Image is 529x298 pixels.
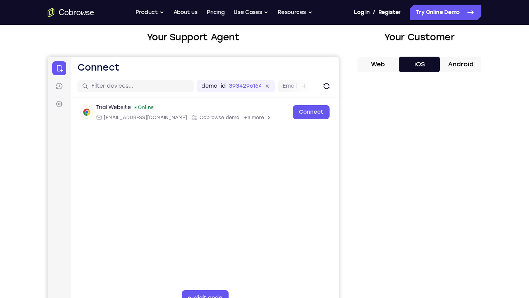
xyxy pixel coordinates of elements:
span: +11 more [196,58,216,64]
button: Resources [278,5,313,20]
a: Go to the home page [48,8,94,17]
span: / [373,8,375,17]
button: 6-digit code [134,234,181,249]
h2: Your Support Agent [48,30,339,44]
div: Trial Website [48,47,83,55]
div: Online [86,48,106,54]
h2: Your Customer [357,30,481,44]
div: Open device details [24,41,291,71]
div: Email [48,58,139,64]
a: Connect [245,49,282,62]
button: Product [136,5,164,20]
a: Pricing [207,5,225,20]
a: Log In [354,5,369,20]
button: iOS [399,57,440,72]
div: New devices found. [87,50,89,52]
button: Web [357,57,399,72]
a: About us [173,5,198,20]
div: App [144,58,192,64]
button: Use Cases [234,5,268,20]
span: Cobrowse demo [152,58,192,64]
a: Register [378,5,401,20]
a: Try Online Demo [410,5,481,20]
button: Android [440,57,481,72]
span: web@example.com [56,58,139,64]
